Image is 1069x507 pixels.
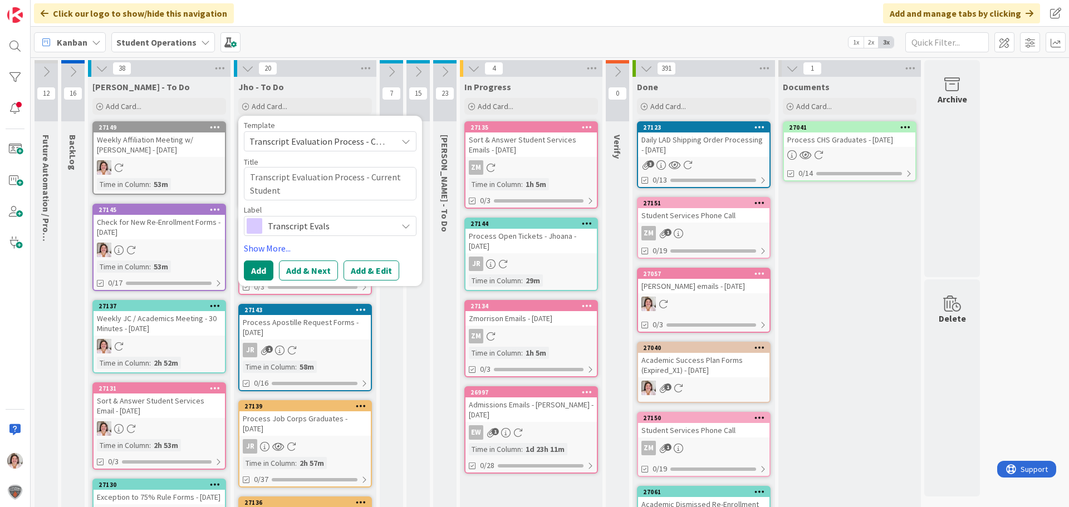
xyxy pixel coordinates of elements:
div: 27123 [638,122,769,132]
a: Show More... [244,242,416,255]
div: 27139Process Job Corps Graduates - [DATE] [239,401,371,436]
span: 23 [435,87,454,100]
div: 27144 [470,220,597,228]
span: 2x [864,37,879,48]
div: Archive [938,92,967,106]
span: : [149,357,151,369]
div: 27057[PERSON_NAME] emails - [DATE] [638,269,769,293]
div: 27150 [643,414,769,422]
a: 27144Process Open Tickets - Jhoana - [DATE]JRTime in Column:29m [464,218,598,291]
span: : [521,274,523,287]
button: Add & Edit [344,260,399,280]
div: 27134 [470,302,597,310]
img: Visit kanbanzone.com [7,7,23,23]
a: 27040Academic Success Plan Forms (Expired_X1) - [DATE]EW [637,342,771,403]
span: Add Card... [252,101,287,111]
span: In Progress [464,81,511,92]
div: Student Services Phone Call [638,423,769,437]
span: 1 [664,444,671,451]
div: JR [239,439,371,454]
div: 27143 [244,306,371,314]
span: : [521,178,523,190]
div: 27130Exception to 75% Rule Forms - [DATE] [94,480,225,504]
img: avatar [7,484,23,500]
div: 53m [151,260,171,273]
div: 1h 5m [523,347,549,359]
div: 27137Weekly JC / Academics Meeting - 30 Minutes - [DATE] [94,301,225,336]
div: 58m [297,361,317,373]
div: 27150Student Services Phone Call [638,413,769,437]
div: 27145 [94,205,225,215]
span: 1x [849,37,864,48]
span: 38 [112,62,131,75]
div: 27151 [638,198,769,208]
div: 27135Sort & Answer Student Services Emails - [DATE] [465,122,597,157]
span: : [295,361,297,373]
span: 0/16 [254,377,268,389]
img: EW [97,339,111,353]
div: Sort & Answer Student Services Emails - [DATE] [465,132,597,157]
span: Add Card... [796,101,832,111]
div: 1d 23h 11m [523,443,567,455]
span: : [521,347,523,359]
div: EW [94,339,225,353]
div: [PERSON_NAME] emails - [DATE] [638,279,769,293]
span: 12 [37,87,56,100]
div: 27131 [99,385,225,392]
div: 27137 [94,301,225,311]
span: 0/19 [653,463,667,475]
div: 26997 [470,388,597,396]
span: 0/28 [480,460,494,471]
div: 27131Sort & Answer Student Services Email - [DATE] [94,383,225,418]
div: Process Open Tickets - Jhoana - [DATE] [465,229,597,253]
div: EW [94,421,225,436]
div: Time in Column [469,443,521,455]
div: 1h 5m [523,178,549,190]
div: ZM [465,329,597,343]
span: 20 [258,62,277,75]
span: Transcript Evals [268,218,391,234]
div: Check for New Re-Enrollment Forms - [DATE] [94,215,225,239]
div: JR [243,343,257,357]
div: Time in Column [243,361,295,373]
div: Process Job Corps Graduates - [DATE] [239,411,371,436]
span: : [295,457,297,469]
div: Zmorrison Emails - [DATE] [465,311,597,326]
div: Time in Column [97,260,149,273]
div: 27061 [643,488,769,496]
div: ZM [641,226,656,240]
span: Transcript Evaluation Process - Current Student [249,134,389,149]
div: 27149Weekly Affiliation Meeting w/ [PERSON_NAME] - [DATE] [94,122,225,157]
div: 27139 [244,402,371,410]
span: 15 [409,87,428,100]
div: Exception to 75% Rule Forms - [DATE] [94,490,225,504]
button: Add [244,260,273,280]
div: Student Services Phone Call [638,208,769,223]
img: EW [641,381,656,395]
div: 27131 [94,383,225,393]
span: 0/3 [653,319,663,331]
div: 27144 [465,219,597,229]
span: Jho - To Do [238,81,284,92]
div: Add and manage tabs by clicking [883,3,1040,23]
a: 27137Weekly JC / Academics Meeting - 30 Minutes - [DATE]EWTime in Column:2h 52m [92,300,226,373]
span: Kanban [57,36,87,49]
div: JR [469,257,483,271]
div: 27041 [789,124,915,131]
img: EW [97,160,111,175]
span: 3 [647,160,654,168]
span: 3x [879,37,894,48]
div: Admissions Emails - [PERSON_NAME] - [DATE] [465,397,597,422]
span: 0/3 [480,363,491,375]
a: 27131Sort & Answer Student Services Email - [DATE]EWTime in Column:2h 53m0/3 [92,382,226,470]
span: BackLog [67,135,79,170]
span: 0/14 [798,168,813,179]
div: 27123Daily LAD Shipping Order Processing - [DATE] [638,122,769,157]
img: EW [641,297,656,311]
div: 27123 [643,124,769,131]
div: Weekly JC / Academics Meeting - 30 Minutes - [DATE] [94,311,225,336]
div: JR [243,439,257,454]
span: 0/37 [254,474,268,485]
span: Add Card... [650,101,686,111]
b: Student Operations [116,37,197,48]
